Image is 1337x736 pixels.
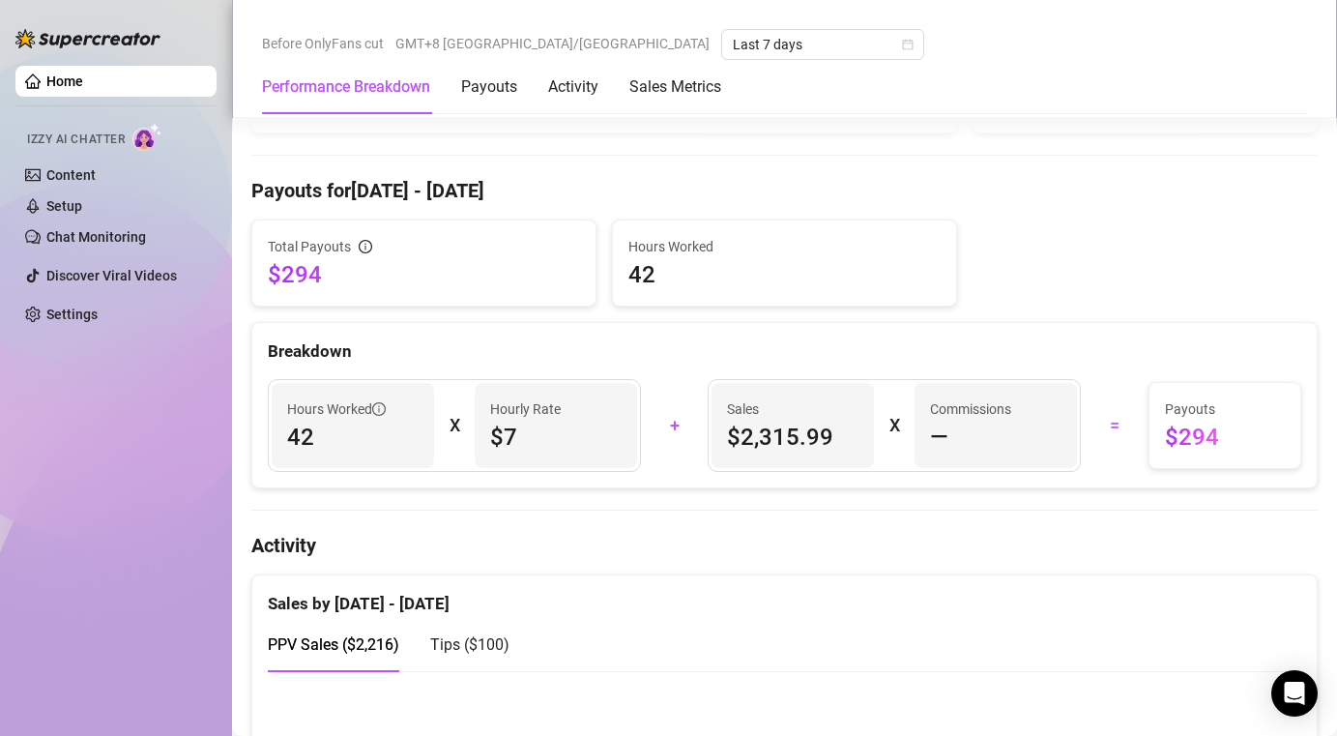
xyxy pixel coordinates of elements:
a: Settings [46,307,98,322]
h4: Payouts for [DATE] - [DATE] [251,177,1318,204]
a: Chat Monitoring [46,229,146,245]
div: = [1092,410,1137,441]
a: Discover Viral Videos [46,268,177,283]
span: Hours Worked [287,398,386,420]
a: Content [46,167,96,183]
div: Sales by [DATE] - [DATE] [268,575,1301,617]
span: calendar [902,39,914,50]
div: Performance Breakdown [262,75,430,99]
span: GMT+8 [GEOGRAPHIC_DATA]/[GEOGRAPHIC_DATA] [395,29,710,58]
div: Payouts [461,75,517,99]
span: Tips ( $100 ) [430,635,509,654]
img: logo-BBDzfeDw.svg [15,29,160,48]
span: info-circle [372,402,386,416]
div: Breakdown [268,339,1301,365]
div: X [450,410,459,441]
article: Commissions [930,398,1011,420]
span: $2,315.99 [727,422,858,453]
span: $294 [268,259,580,290]
span: Izzy AI Chatter [27,131,125,149]
span: Sales [727,398,858,420]
span: 42 [287,422,419,453]
h4: Activity [251,532,1318,559]
div: X [889,410,899,441]
div: Sales Metrics [629,75,721,99]
span: $294 [1165,422,1285,453]
span: Total Payouts [268,236,351,257]
img: AI Chatter [132,123,162,151]
span: PPV Sales ( $2,216 ) [268,635,399,654]
a: Home [46,74,83,89]
span: 42 [628,259,941,290]
a: Setup [46,198,82,214]
div: + [653,410,697,441]
div: Activity [548,75,598,99]
span: Payouts [1165,398,1285,420]
article: Hourly Rate [490,398,561,420]
div: Open Intercom Messenger [1271,670,1318,717]
span: $7 [490,422,622,453]
span: Last 7 days [733,30,913,59]
span: Hours Worked [628,236,941,257]
span: Before OnlyFans cut [262,29,384,58]
span: info-circle [359,240,372,253]
span: — [930,422,948,453]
